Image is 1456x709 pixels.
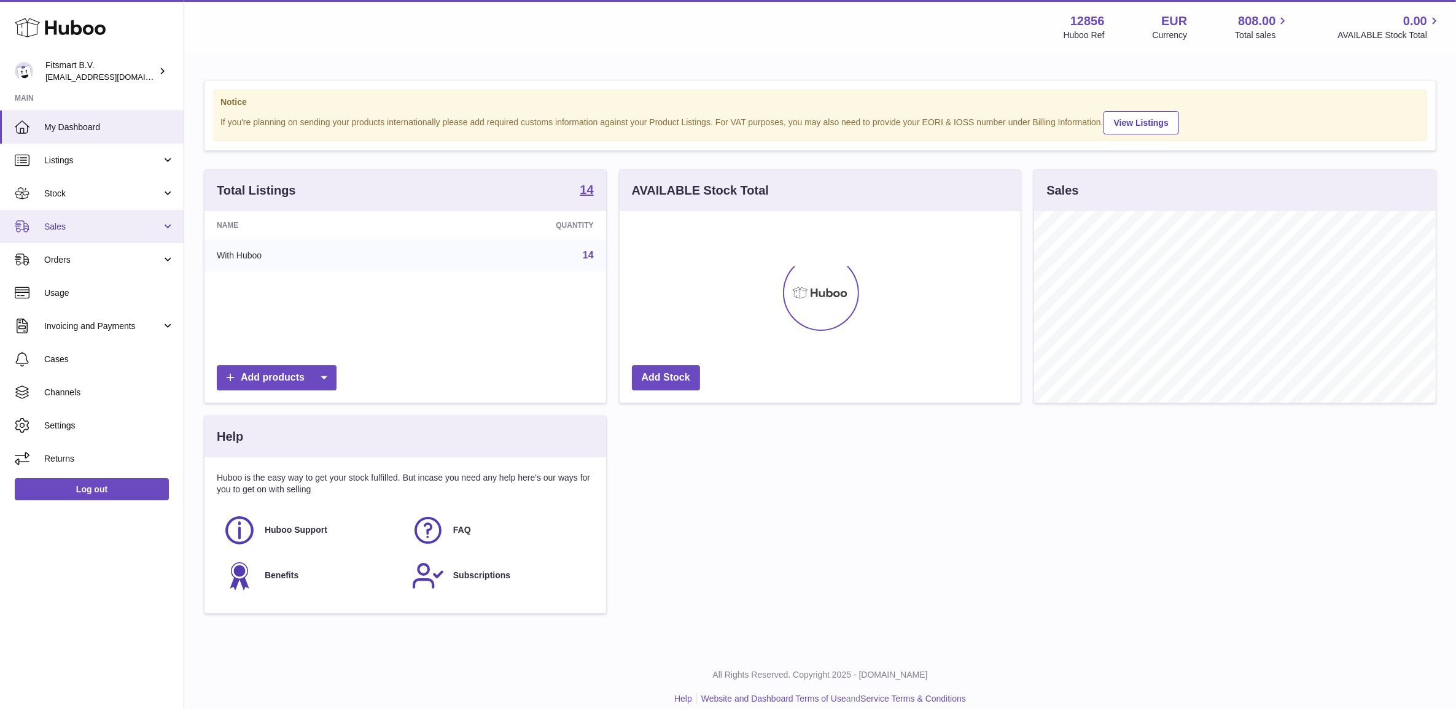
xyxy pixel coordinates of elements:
a: Subscriptions [411,559,588,592]
span: Cases [44,354,174,365]
span: [EMAIL_ADDRESS][DOMAIN_NAME] [45,72,181,82]
span: Returns [44,453,174,465]
strong: 14 [580,184,593,196]
a: Benefits [223,559,399,592]
span: AVAILABLE Stock Total [1337,29,1441,41]
div: Huboo Ref [1064,29,1105,41]
a: Log out [15,478,169,500]
span: FAQ [453,524,471,536]
h3: AVAILABLE Stock Total [632,182,769,199]
span: Listings [44,155,162,166]
a: FAQ [411,514,588,547]
div: Fitsmart B.V. [45,60,156,83]
span: Settings [44,420,174,432]
a: Website and Dashboard Terms of Use [701,694,846,703]
strong: 12856 [1070,13,1105,29]
p: Huboo is the easy way to get your stock fulfilled. But incase you need any help here's our ways f... [217,472,594,495]
span: Sales [44,221,162,233]
strong: EUR [1161,13,1187,29]
span: Benefits [265,570,298,581]
img: internalAdmin-12856@internal.huboo.com [15,62,33,80]
a: Add products [217,365,337,390]
span: Subscriptions [453,570,510,581]
a: 14 [580,184,593,198]
a: 808.00 Total sales [1235,13,1290,41]
a: Huboo Support [223,514,399,547]
span: 808.00 [1238,13,1275,29]
th: Quantity [416,211,606,239]
a: Service Terms & Conditions [860,694,966,703]
strong: Notice [220,96,1420,108]
a: View Listings [1104,111,1179,134]
h3: Sales [1046,182,1078,199]
a: 14 [583,250,594,260]
a: Help [674,694,692,703]
span: Total sales [1235,29,1290,41]
div: If you're planning on sending your products internationally please add required customs informati... [220,109,1420,134]
span: Invoicing and Payments [44,320,162,332]
td: With Huboo [204,239,416,271]
span: My Dashboard [44,122,174,133]
p: All Rights Reserved. Copyright 2025 - [DOMAIN_NAME] [194,669,1446,681]
span: 0.00 [1403,13,1427,29]
span: Huboo Support [265,524,327,536]
h3: Total Listings [217,182,296,199]
span: Usage [44,287,174,299]
div: Currency [1153,29,1188,41]
h3: Help [217,428,243,445]
a: Add Stock [632,365,700,390]
span: Channels [44,387,174,398]
a: 0.00 AVAILABLE Stock Total [1337,13,1441,41]
th: Name [204,211,416,239]
span: Orders [44,254,162,266]
span: Stock [44,188,162,200]
li: and [697,693,966,705]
